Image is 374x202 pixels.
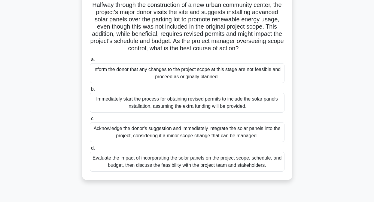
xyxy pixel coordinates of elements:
span: c. [91,116,95,121]
div: Evaluate the impact of incorporating the solar panels on the project scope, schedule, and budget,... [90,152,284,172]
div: Acknowledge the donor's suggestion and immediately integrate the solar panels into the project, c... [90,122,284,142]
span: a. [91,57,95,62]
div: Inform the donor that any changes to the project scope at this stage are not feasible and proceed... [90,63,284,83]
span: b. [91,86,95,92]
div: Immediately start the process for obtaining revised permits to include the solar panels installat... [90,93,284,113]
span: d. [91,145,95,151]
h5: Halfway through the construction of a new urban community center, the project's major donor visit... [89,1,285,52]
